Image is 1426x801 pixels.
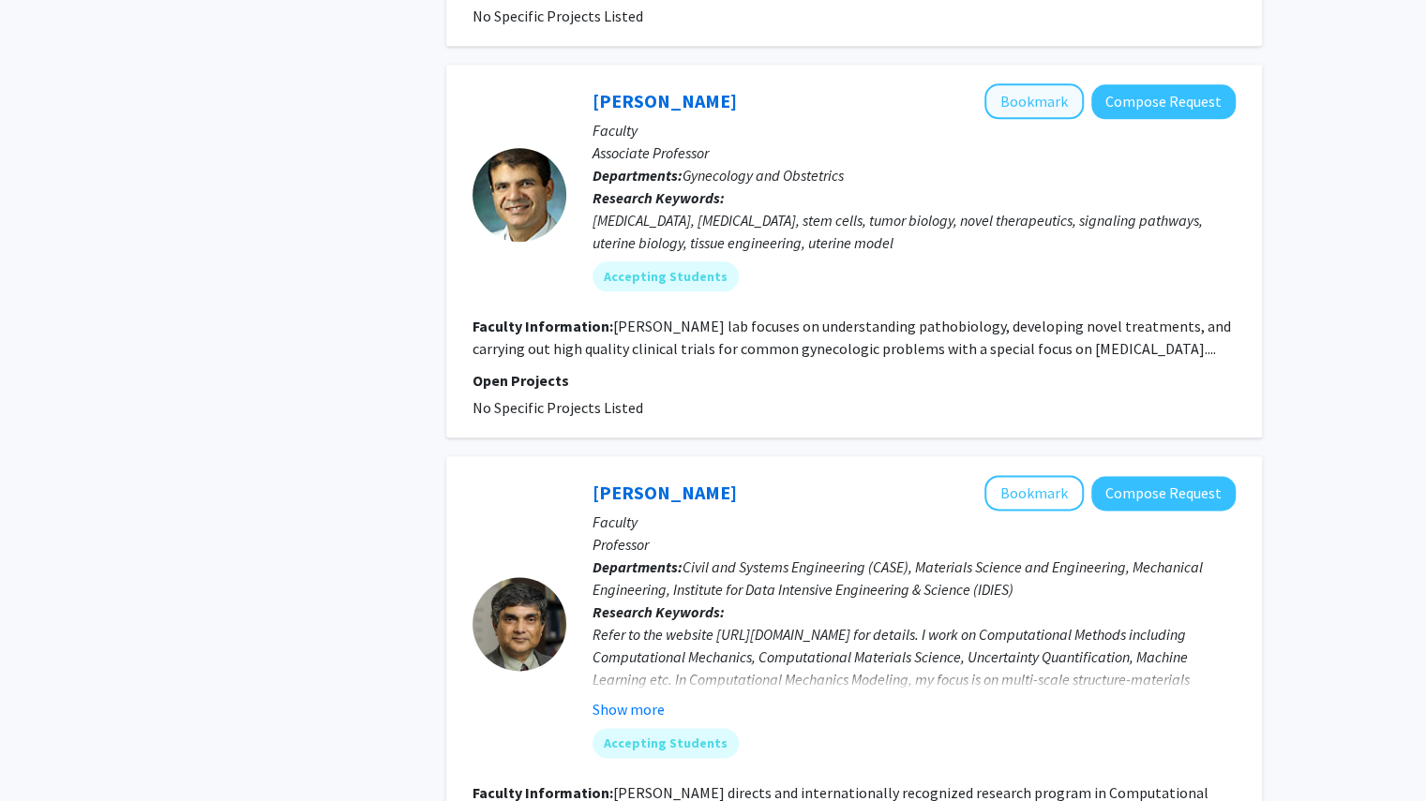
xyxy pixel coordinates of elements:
[1091,84,1236,119] button: Compose Request to Mostafa Borahay
[473,369,1236,392] p: Open Projects
[593,188,725,207] b: Research Keywords:
[593,557,1203,599] span: Civil and Systems Engineering (CASE), Materials Science and Engineering, Mechanical Engineering, ...
[14,717,80,787] iframe: Chat
[593,557,683,576] b: Departments:
[473,317,613,335] b: Faculty Information:
[593,481,737,504] a: [PERSON_NAME]
[984,475,1084,511] button: Add Somnath Ghosh to Bookmarks
[593,119,1236,141] p: Faculty
[593,728,739,758] mat-chip: Accepting Students
[984,83,1084,119] button: Add Mostafa Borahay to Bookmarks
[593,602,725,621] b: Research Keywords:
[473,7,643,25] span: No Specific Projects Listed
[593,89,737,112] a: [PERSON_NAME]
[1091,476,1236,511] button: Compose Request to Somnath Ghosh
[593,261,739,291] mat-chip: Accepting Students
[593,533,1236,556] p: Professor
[593,141,1236,164] p: Associate Professor
[593,209,1236,254] div: [MEDICAL_DATA], [MEDICAL_DATA], stem cells, tumor biology, novel therapeutics, signaling pathways...
[593,698,665,720] button: Show more
[683,166,844,185] span: Gynecology and Obstetrics
[473,398,643,417] span: No Specific Projects Listed
[593,166,683,185] b: Departments:
[593,511,1236,533] p: Faculty
[473,317,1231,358] fg-read-more: [PERSON_NAME] lab focuses on understanding pathobiology, developing novel treatments, and carryin...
